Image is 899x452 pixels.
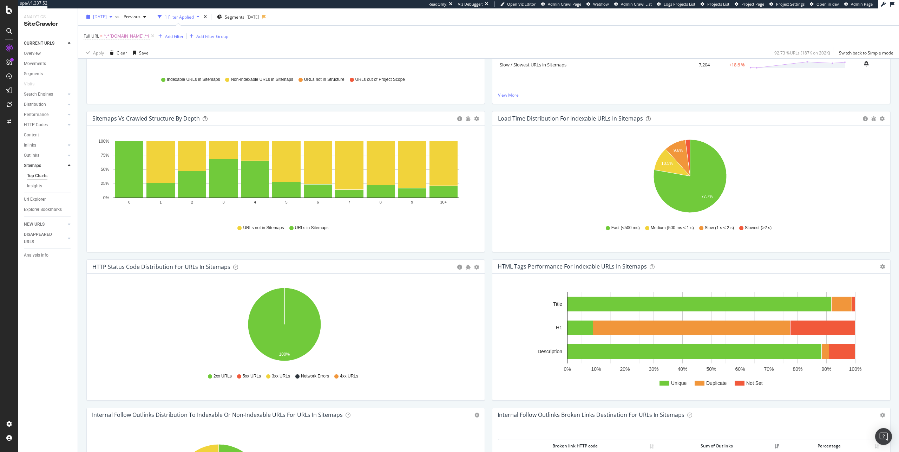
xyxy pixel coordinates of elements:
text: 9 [411,200,413,205]
button: Switch back to Simple mode [836,47,893,58]
div: DISAPPEARED URLS [24,231,59,246]
div: Switch back to Simple mode [839,50,893,56]
div: Distribution [24,101,46,108]
text: Not Set [746,380,763,386]
div: gear [474,265,479,270]
div: SiteCrawler [24,20,72,28]
span: = [100,33,103,39]
span: Projects List [707,1,729,7]
h4: Internal Follow Outlinks Distribution to Indexable or Non-Indexable URLs for URLs in Sitemaps [92,410,343,420]
svg: A chart. [498,285,882,395]
text: 2 [191,200,193,205]
div: Explorer Bookmarks [24,206,62,213]
span: Project Settings [776,1,805,7]
a: Movements [24,60,73,67]
span: Indexable URLs in Sitemaps [167,77,220,83]
span: Webflow [593,1,609,7]
div: Sitemaps vs Crawled Structure by Depth [92,115,200,122]
a: Analysis Info [24,252,73,259]
text: 7 [348,200,350,205]
text: 8 [380,200,382,205]
text: 6 [317,200,319,205]
span: Open in dev [816,1,839,7]
button: 1 Filter Applied [155,11,202,22]
div: Outlinks [24,152,39,159]
span: URLs in Sitemaps [295,225,329,231]
div: Sitemaps [24,162,41,169]
span: Admin Page [851,1,873,7]
a: Open Viz Editor [500,1,536,7]
a: Sitemaps [24,162,66,169]
text: 1 [160,200,162,205]
div: Segments [24,70,43,78]
span: 4xx URLs [340,373,358,379]
a: Project Page [735,1,764,7]
div: Add Filter Group [196,33,228,39]
div: gear [880,116,885,121]
div: Analytics [24,14,72,20]
a: Project Settings [769,1,805,7]
span: Network Errors [301,373,329,379]
span: Admin Crawl List [621,1,652,7]
button: [DATE] [84,11,115,22]
text: 50% [706,366,716,372]
a: Logs Projects List [657,1,695,7]
span: 3xx URLs [272,373,290,379]
span: Previous [121,14,140,20]
div: Analysis Info [24,252,48,259]
svg: A chart. [92,137,477,218]
a: Admin Crawl List [614,1,652,7]
div: Clear [117,50,127,56]
button: Add Filter Group [187,32,228,40]
span: URLs not in Sitemaps [243,225,284,231]
button: Save [130,47,149,58]
span: 5xx URLs [243,373,261,379]
svg: A chart. [92,285,477,367]
a: CURRENT URLS [24,40,66,47]
a: Open in dev [810,1,839,7]
div: circle-info [457,265,462,270]
button: Previous [121,11,149,22]
a: Outlinks [24,152,66,159]
span: URLs not in Structure [304,77,344,83]
div: Insights [27,182,42,190]
text: 100% [279,352,290,357]
span: 2xx URLs [214,373,232,379]
a: NEW URLS [24,221,66,228]
text: 70% [764,366,774,372]
div: 92.73 % URLs ( 187K on 202K ) [774,50,830,56]
div: [DATE] [247,14,259,20]
text: 75% [101,153,109,158]
a: Search Engines [24,91,66,98]
div: Save [139,50,149,56]
div: Load Time Distribution for Indexable URLs in Sitemaps [498,115,643,122]
span: Full URL [84,33,99,39]
a: Explorer Bookmarks [24,206,73,213]
a: Top Charts [27,172,73,180]
td: +18.6 % [711,59,747,71]
span: URLs out of Project Scope [355,77,405,83]
text: Title [553,301,562,307]
a: DISAPPEARED URLS [24,231,66,246]
a: Overview [24,50,73,57]
div: bug [871,116,876,121]
text: 5 [285,200,287,205]
div: times [202,13,208,20]
span: Open Viz Editor [507,1,536,7]
text: 10% [591,366,601,372]
div: HTTP Codes [24,121,48,129]
text: Description [538,349,562,354]
span: Medium (500 ms < 1 s) [651,225,694,231]
a: Inlinks [24,142,66,149]
text: 10.5% [661,161,673,166]
i: Options [880,413,885,418]
text: 100% [849,366,862,372]
a: Admin Page [844,1,873,7]
text: Unique [671,380,687,386]
span: 2025 Mar. 11th [93,14,107,20]
div: 1 Filter Applied [165,14,194,20]
a: Url Explorer [24,196,73,203]
a: Content [24,131,73,139]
